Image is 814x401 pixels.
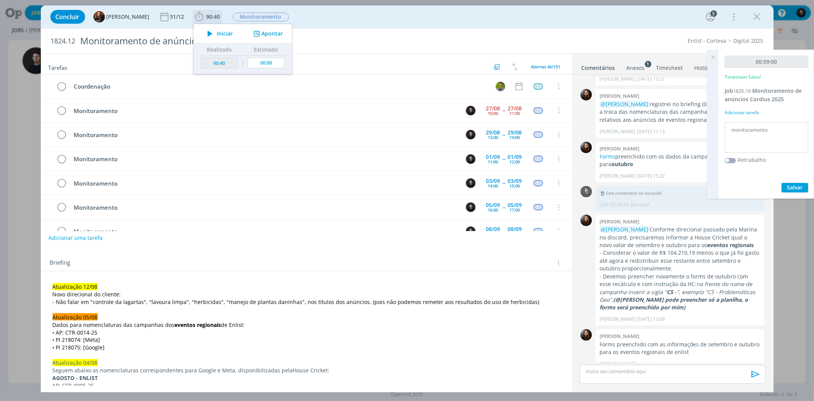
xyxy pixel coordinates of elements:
[725,109,808,116] div: Adicionar tarefa
[53,291,121,298] span: Novo direcional do cliente:
[48,231,103,245] button: Adicionar uma tarefa
[600,333,639,340] b: [PERSON_NAME]
[503,205,505,210] span: --
[510,208,520,212] div: 17:00
[711,10,717,17] div: 5
[466,178,476,188] img: C
[486,154,500,160] div: 01/09
[503,229,505,234] span: --
[580,215,592,226] img: E
[601,100,648,108] span: @[PERSON_NAME]
[508,106,522,111] div: 27/08
[488,184,498,188] div: 14:00
[496,82,505,91] img: T
[600,341,761,356] p: Forms preenchido com as informações de setembro e outubro para os eventos regionais de enlist
[466,202,476,212] img: C
[50,258,71,268] span: Briefing
[486,178,500,184] div: 03/09
[600,190,661,196] span: Este comentário foi excluído
[733,87,751,94] span: 1825.19
[488,208,498,212] div: 16:00
[53,298,540,306] span: - Não falar em "controle da lagartas", "lavoura limpa", "herbicidas", "manejo de plantas daninhas...
[601,226,648,233] span: @[PERSON_NAME]
[600,249,761,272] p: - Considerar o valor de R$ 104.210,19 menos o que já foi gasto até agora e redistribuir esse rest...
[41,5,774,392] div: dialog
[637,316,665,323] span: [DATE] 13:09
[510,184,520,188] div: 15:00
[71,154,459,164] div: Monitoramento
[637,128,665,135] span: [DATE] 11:13
[531,64,561,70] span: Abertas 46/151
[510,160,520,164] div: 12:00
[71,82,489,91] div: Coordenação
[71,203,459,212] div: Monitoramento
[71,179,459,188] div: Monitoramento
[53,336,100,343] span: • PI 218074: [Meta]
[175,321,221,328] strong: eventos regionais
[486,130,500,135] div: 29/08
[488,135,498,139] div: 13:00
[580,142,592,153] img: E
[465,105,477,116] button: C
[738,156,766,164] label: Retrabalho
[193,11,222,23] button: 90:40
[600,201,628,208] span: [DATE] 10:14
[53,321,175,328] span: Dados para nomenclaturas das campanhas dos
[667,288,677,296] em: CS -
[106,14,150,19] span: [PERSON_NAME]
[600,100,761,124] p: registrei no briefing (05/08) os dados para a troca das nomenclaturas das campanhas de anúncios -...
[206,13,220,20] span: 90:40
[508,202,522,208] div: 05/09
[466,106,476,115] img: C
[725,87,802,103] a: Job1825.19Monitoramento de anúncios Cordius 2025
[508,178,522,184] div: 03/09
[637,173,665,179] span: [DATE] 15:22
[466,130,476,139] img: C
[486,202,500,208] div: 05/09
[637,76,665,82] span: [DATE] 15:21
[246,44,286,56] th: Estimado
[465,129,477,141] button: C
[600,273,761,312] p: - Devemos preencher novamente o forms de outubro com esse recálculo e com instrução da HC:
[510,111,520,115] div: 11:00
[486,226,500,232] div: 08/09
[600,296,748,311] em: (@[PERSON_NAME] pode preencher só a planilha, o forms será preenchido por mim)
[93,11,105,23] img: T
[53,359,98,366] span: Atualização 04/08
[725,87,802,103] span: Monitoramento de anúncios Cordius 2025
[733,37,764,44] a: Digital 2025
[221,321,245,328] span: de Enlist:
[233,13,289,21] span: Monitoramento
[600,288,755,303] em: ", exemplo "CS - Problemáticas Geo".
[611,160,633,168] strong: outubro
[580,89,592,100] img: E
[53,283,98,290] span: Atualização 12/08
[56,14,80,20] span: Concluir
[53,314,98,321] span: Atualização 05/08
[694,61,717,72] a: Histórico
[782,183,808,192] button: Salvar
[508,154,522,160] div: 01/09
[600,145,639,152] b: [PERSON_NAME]
[53,374,98,382] strong: AGOSTO - ENLIST
[466,154,476,164] img: C
[503,132,505,137] span: --
[193,24,292,74] ul: 90:40
[495,81,506,92] button: T
[465,226,477,237] button: C
[508,226,522,232] div: 08/09
[600,128,635,135] p: [PERSON_NAME]
[488,111,498,115] div: 10:00
[600,226,761,249] p: Conforme direcional passado pela Marina no discord, precisaremos informar a House Cricket qual o ...
[203,28,233,39] button: Iniciar
[465,177,477,189] button: C
[199,44,240,56] th: Realizado
[600,280,752,295] em: na frente do nome de campanha inserir a sigla "
[787,184,803,191] span: Salvar
[627,64,645,72] div: Anexos
[71,227,459,236] div: Monitoramento
[508,130,522,135] div: 29/08
[512,63,517,70] img: arrow-down-up.svg
[239,56,246,71] td: /
[251,30,283,38] button: Apontar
